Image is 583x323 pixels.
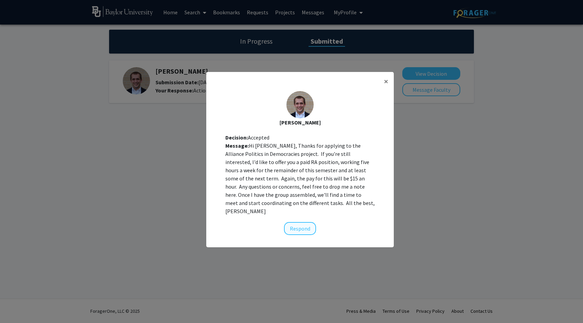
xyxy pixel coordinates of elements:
button: Respond [284,222,316,235]
div: Hi [PERSON_NAME], Thanks for applying to the Alliance Politics in Democracies project. If you're ... [225,142,375,215]
span: × [384,76,388,87]
b: Decision: [225,134,248,141]
b: Message: [225,142,249,149]
div: [PERSON_NAME] [212,118,388,127]
iframe: Chat [5,292,29,318]
div: Accepted [225,133,375,142]
button: Close [378,72,394,91]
